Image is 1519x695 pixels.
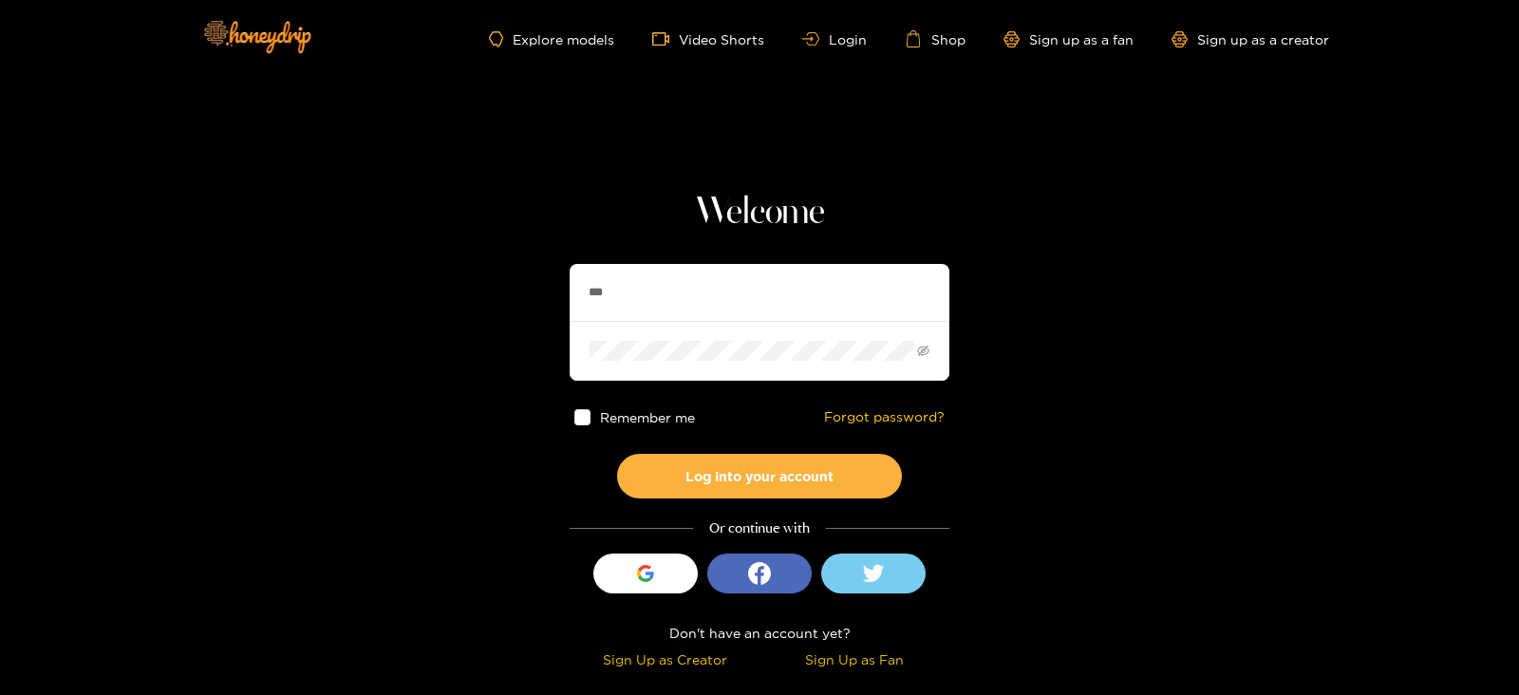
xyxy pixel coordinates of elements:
[824,409,945,425] a: Forgot password?
[652,30,764,47] a: Video Shorts
[617,454,902,498] button: Log into your account
[600,410,695,424] span: Remember me
[917,345,929,357] span: eye-invisible
[905,30,966,47] a: Shop
[1003,31,1134,47] a: Sign up as a fan
[802,32,867,47] a: Login
[764,648,945,670] div: Sign Up as Fan
[574,648,755,670] div: Sign Up as Creator
[489,31,614,47] a: Explore models
[570,190,949,235] h1: Welcome
[570,517,949,539] div: Or continue with
[652,30,679,47] span: video-camera
[1172,31,1329,47] a: Sign up as a creator
[570,622,949,644] div: Don't have an account yet?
